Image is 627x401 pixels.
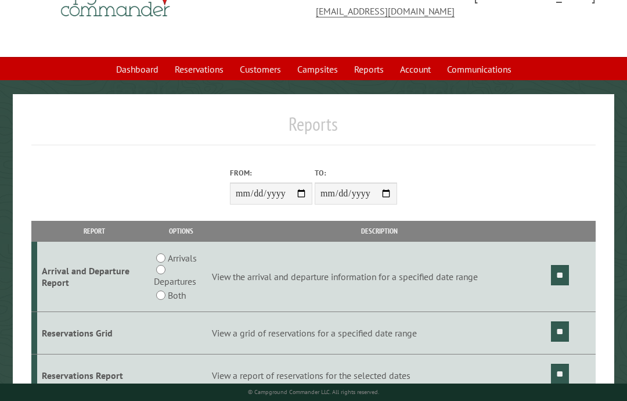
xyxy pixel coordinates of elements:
th: Options [152,221,210,241]
td: View a grid of reservations for a specified date range [210,312,549,355]
a: Account [393,58,438,80]
th: Report [37,221,152,241]
td: Reservations Report [37,355,152,397]
td: Reservations Grid [37,312,152,355]
a: Dashboard [109,58,165,80]
label: Both [168,288,186,302]
a: Customers [233,58,288,80]
small: © Campground Commander LLC. All rights reserved. [248,388,379,396]
label: Arrivals [168,251,197,265]
label: To: [315,167,397,178]
th: Description [210,221,549,241]
a: Reports [347,58,391,80]
a: Communications [440,58,518,80]
label: Departures [154,274,196,288]
a: Campsites [290,58,345,80]
a: Reservations [168,58,230,80]
label: From: [230,167,312,178]
td: View a report of reservations for the selected dates [210,355,549,397]
td: View the arrival and departure information for a specified date range [210,242,549,312]
td: Arrival and Departure Report [37,242,152,312]
h1: Reports [31,113,596,145]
